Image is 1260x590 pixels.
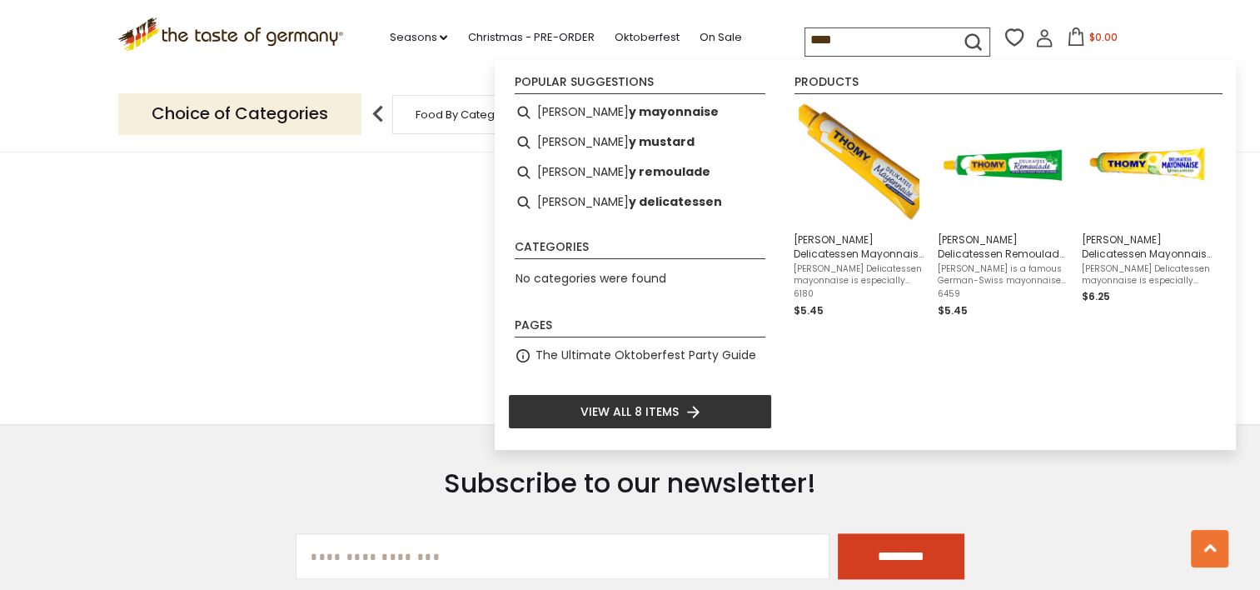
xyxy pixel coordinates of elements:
[515,319,765,337] li: Pages
[629,162,710,182] b: y remoulade
[1082,263,1213,287] span: [PERSON_NAME] Delicatessen mayonnaise is especially delicious on sandwiches and with french fries...
[361,97,395,131] img: previous arrow
[515,270,666,287] span: No categories were found
[515,241,765,259] li: Categories
[508,127,772,157] li: thomy mustard
[629,132,695,152] b: y mustard
[389,28,447,47] a: Seasons
[1087,104,1208,225] img: Thomy Delikatess Mayonnaise
[794,288,924,300] span: 6180
[508,157,772,187] li: thomy remoulade
[515,76,765,94] li: Popular suggestions
[1057,27,1128,52] button: $0.00
[794,76,1223,94] li: Products
[1088,30,1117,44] span: $0.00
[416,108,512,121] a: Food By Category
[629,192,722,212] b: y delicatessen
[535,346,756,365] a: The Ultimate Oktoberfest Party Guide
[794,303,824,317] span: $5.45
[938,303,968,317] span: $5.45
[508,341,772,371] li: The Ultimate Oktoberfest Party Guide
[118,93,361,134] p: Choice of Categories
[787,97,931,326] li: Thomy Delicatessen Mayonnaise in tube 3.5 oz
[1075,97,1219,326] li: Thomy Delicatessen Mayonnaise in tube 7.3 oz
[938,104,1068,319] a: [PERSON_NAME] Delicatessen Remoulade in tube 3.5 oz[PERSON_NAME] is a famous German-Swiss mayonna...
[580,402,679,421] span: View all 8 items
[296,467,964,500] h3: Subscribe to our newsletter!
[938,263,1068,287] span: [PERSON_NAME] is a famous German-Swiss mayonnaise brand, [DATE] owned by Nestle. Thomy Remoulade ...
[794,232,924,261] span: [PERSON_NAME] Delicatessen Mayonnaise in tube 3.5 oz
[629,102,719,122] b: y mayonnaise
[938,232,1068,261] span: [PERSON_NAME] Delicatessen Remoulade in tube 3.5 oz
[1082,232,1213,261] span: [PERSON_NAME] Delicatessen Mayonnaise in tube 7.3 oz
[508,97,772,127] li: thomy mayonnaise
[508,187,772,217] li: thomy delicatessen
[699,28,741,47] a: On Sale
[794,104,924,319] a: [PERSON_NAME] Delicatessen Mayonnaise in tube 3.5 oz[PERSON_NAME] Delicatessen mayonnaise is espe...
[614,28,679,47] a: Oktoberfest
[794,263,924,287] span: [PERSON_NAME] Delicatessen mayonnaise is especially delicious on sandwiches and with french fries...
[1082,289,1110,303] span: $6.25
[467,28,594,47] a: Christmas - PRE-ORDER
[1082,104,1213,319] a: Thomy Delikatess Mayonnaise[PERSON_NAME] Delicatessen Mayonnaise in tube 7.3 oz[PERSON_NAME] Deli...
[938,288,1068,300] span: 6459
[495,60,1236,450] div: Instant Search Results
[508,394,772,429] li: View all 8 items
[931,97,1075,326] li: Thomy Delicatessen Remoulade in tube 3.5 oz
